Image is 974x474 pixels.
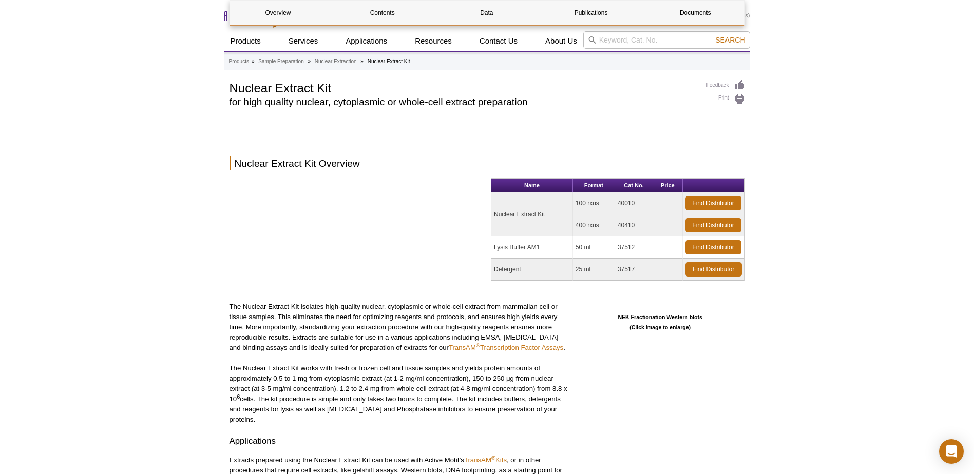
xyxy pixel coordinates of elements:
td: 37517 [615,259,653,281]
b: NEK Fractionation Western blots (Click image to enlarge) [618,314,702,330]
a: Products [224,31,267,51]
h2: for high quality nuclear, cytoplasmic or whole-cell extract preparation [230,97,696,107]
a: Publications [543,1,639,25]
a: Nuclear Extraction [315,57,357,66]
a: Print [706,93,745,105]
p: The Nuclear Extract Kit isolates high-quality nuclear, cytoplasmic or whole-cell extract from mam... [230,302,568,353]
th: Format [573,179,615,192]
a: Find Distributor [685,240,741,254]
h1: Nuclear Extract Kit [230,80,696,95]
div: Open Intercom Messenger [939,439,964,464]
a: Applications [339,31,393,51]
td: Detergent [491,259,573,281]
a: About Us [539,31,583,51]
th: Name [491,179,573,192]
input: Keyword, Cat. No. [583,31,750,49]
a: TransAM®Transcription Factor Assays [449,344,563,351]
td: 40010 [615,192,653,214]
a: Resources [409,31,458,51]
a: Products [229,57,249,66]
a: Data [438,1,535,25]
li: » [252,58,255,64]
td: 100 rxns [573,192,615,214]
li: Nuclear Extract Kit [368,58,410,64]
td: Lysis Buffer AM1 [491,236,573,259]
a: Find Distributor [685,196,741,210]
h3: Applications [230,435,568,447]
td: 400 rxns [573,214,615,236]
a: Feedback [706,80,745,91]
li: » [360,58,364,64]
a: Contact Us [473,31,524,51]
a: Find Distributor [685,218,741,232]
td: Nuclear Extract Kit [491,192,573,236]
span: Search [715,36,745,44]
a: Sample Preparation [258,57,303,66]
li: » [308,58,311,64]
a: Documents [647,1,743,25]
td: 50 ml [573,236,615,259]
button: Search [712,35,748,45]
a: Find Distributor [685,262,742,276]
a: Overview [230,1,327,25]
sup: ® [491,455,495,461]
a: Services [282,31,324,51]
a: TransAM®Kits [464,456,507,464]
a: Contents [334,1,431,25]
h2: Nuclear Extract Kit Overview [230,156,745,170]
p: The Nuclear Extract Kit works with fresh or frozen cell and tissue samples and yields protein amo... [230,363,568,425]
sup: 6 [237,393,240,400]
th: Price [653,179,682,192]
td: 25 ml [573,259,615,281]
th: Cat No. [615,179,653,192]
td: 37512 [615,236,653,259]
sup: ® [476,342,480,348]
td: 40410 [615,214,653,236]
